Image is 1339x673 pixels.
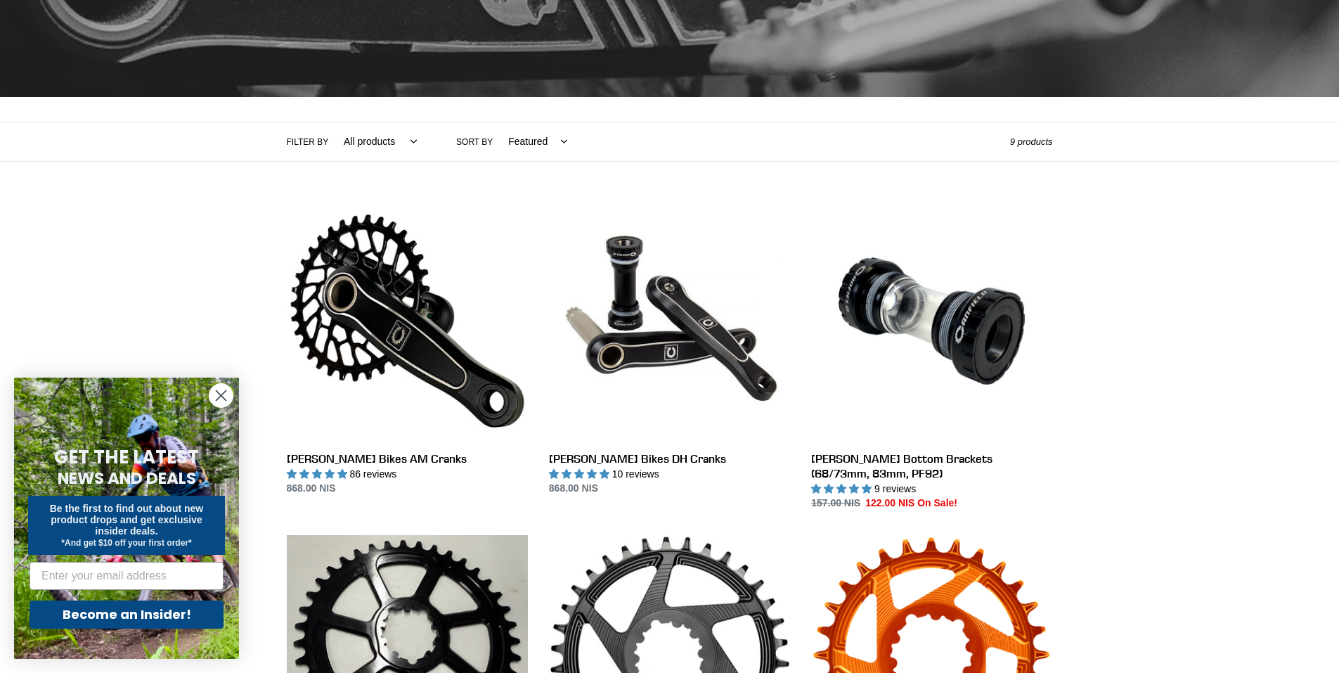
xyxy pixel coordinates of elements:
button: Close dialog [209,383,233,408]
label: Filter by [287,136,329,148]
label: Sort by [456,136,493,148]
span: 9 products [1010,136,1053,147]
button: Become an Insider! [30,601,224,629]
span: GET THE LATEST [54,444,199,470]
input: Enter your email address [30,562,224,590]
span: NEWS AND DEALS [58,467,196,489]
span: Be the first to find out about new product drops and get exclusive insider deals. [50,503,204,537]
span: *And get $10 off your first order* [61,538,191,548]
